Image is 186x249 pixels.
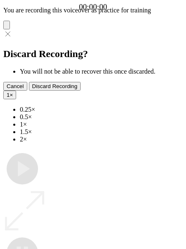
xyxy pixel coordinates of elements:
h2: Discard Recording? [3,48,183,60]
li: 1.5× [20,128,183,136]
button: Cancel [3,82,27,91]
button: 1× [3,91,16,99]
li: 0.25× [20,106,183,113]
li: 0.5× [20,113,183,121]
p: You are recording this voiceover as practice for training [3,7,183,14]
li: You will not be able to recover this once discarded. [20,68,183,75]
a: 00:00:00 [79,2,107,12]
button: Discard Recording [29,82,81,91]
li: 2× [20,136,183,143]
li: 1× [20,121,183,128]
span: 1 [7,92,10,98]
